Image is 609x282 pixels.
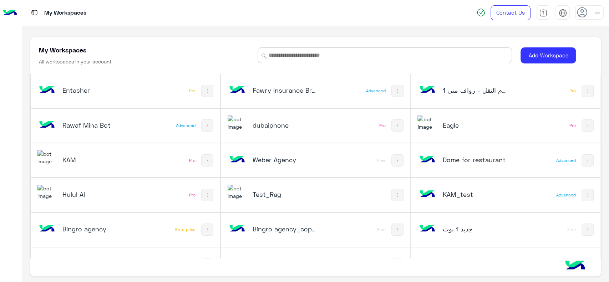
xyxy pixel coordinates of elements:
p: My Workspaces [44,8,86,18]
div: Advanced [556,192,576,198]
a: tab [536,5,550,20]
div: Free [377,158,386,163]
h5: Rawaf Mina Bot [62,121,126,129]
div: Pro [189,158,196,163]
img: 137472623329108 [417,81,437,100]
img: 1403182699927242 [228,116,247,131]
a: Contact Us [491,5,531,20]
img: bot image [37,254,57,273]
img: bot image [37,116,57,135]
img: bot image [417,254,437,273]
h5: Test_Rag [253,190,316,199]
h5: Hulul AI [62,190,126,199]
div: Free [377,227,386,232]
h5: dubaiphone [253,121,316,129]
img: bot image [37,219,57,239]
div: Enterprise [175,227,196,232]
h5: Eagle [442,121,506,129]
img: bot image [228,219,247,239]
h5: KAM [62,155,126,164]
img: bot image [228,81,247,100]
img: bot image [417,219,437,239]
img: spinner [477,8,485,17]
img: tab [559,9,567,17]
div: Advanced [556,158,576,163]
img: bot image [417,150,437,169]
div: Pro [189,88,196,94]
img: 630227726849311 [228,185,247,200]
img: 713415422032625 [417,116,437,131]
img: tab [30,8,39,17]
div: Advanced [176,123,196,128]
div: Pro [189,192,196,198]
div: Pro [569,88,576,94]
div: Advanced [366,88,386,94]
h5: بوت‎ جديد 1 [442,225,506,233]
h5: Dome for restaurant [442,155,506,164]
h5: KAM_test [442,190,506,199]
img: 228235970373281 [37,150,57,165]
img: bot image [417,185,437,204]
div: Pro [379,123,386,128]
img: hulul-logo.png [563,253,588,278]
button: Add Workspace [521,47,576,63]
img: bot image [228,150,247,169]
h6: All workspaces in your account [39,58,112,65]
img: Logo [3,5,17,20]
h5: My Workspaces [39,46,86,54]
div: Pro [569,123,576,128]
img: 114004088273201 [37,185,57,200]
div: Free [567,227,576,232]
img: bot image [228,254,247,273]
img: profile [593,9,602,17]
img: bot image [37,81,57,100]
img: tab [539,9,547,17]
h5: Fawry Insurance Brokerage`s [253,86,316,94]
h5: نظام النقل - رواف منى 1 [442,86,506,94]
h5: Weber Agency [253,155,316,164]
h5: Bingro agency [62,225,126,233]
h5: Entasher [62,86,126,94]
h5: Bingro agency_copy_1 [253,225,316,233]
